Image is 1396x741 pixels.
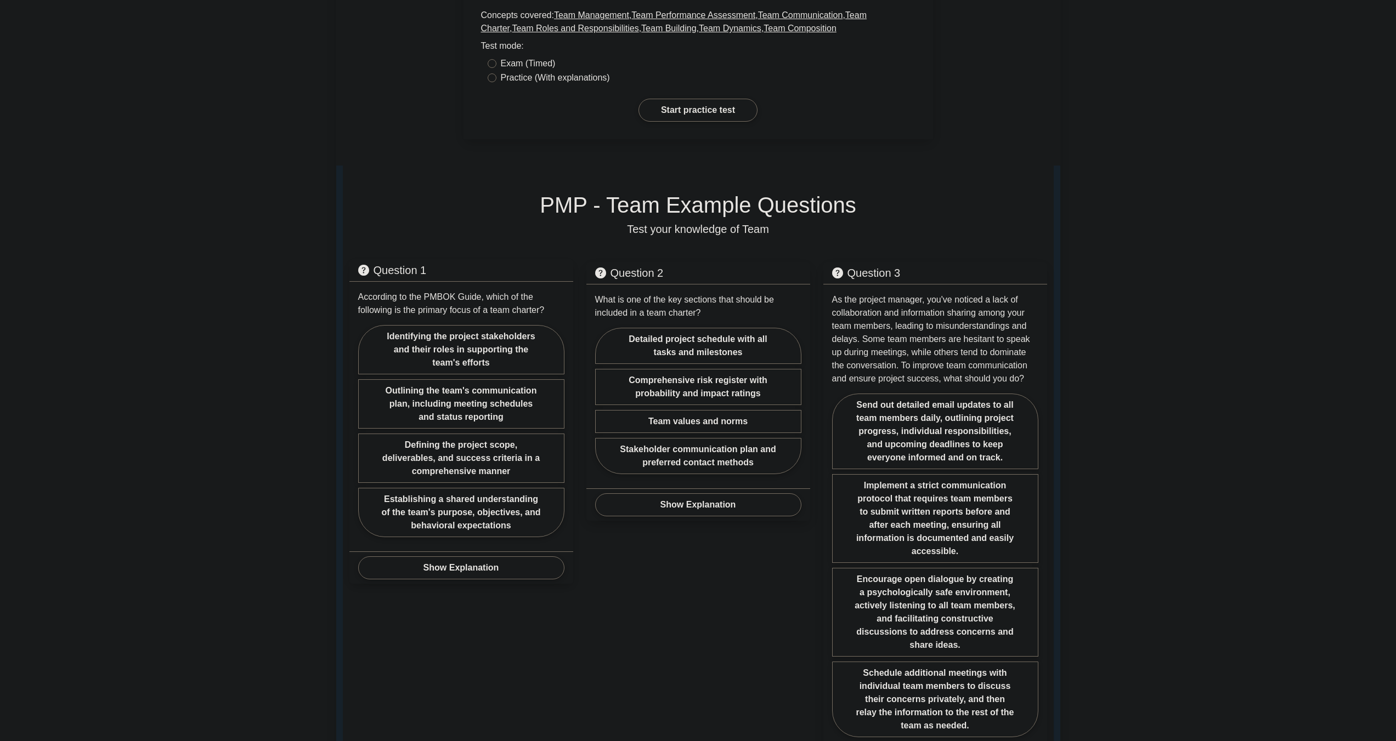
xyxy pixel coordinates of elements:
[512,24,638,33] a: Team Roles and Responsibilities
[595,493,801,516] button: Show Explanation
[832,662,1038,737] label: Schedule additional meetings with individual team members to discuss their concerns privately, an...
[349,223,1047,236] p: Test your knowledge of Team
[358,556,564,579] button: Show Explanation
[832,474,1038,563] label: Implement a strict communication protocol that requires team members to submit written reports be...
[358,488,564,537] label: Establishing a shared understanding of the team's purpose, objectives, and behavioral expectations
[631,10,755,20] a: Team Performance Assessment
[358,434,564,483] label: Defining the project scope, deliverables, and success criteria in a comprehensive manner
[358,264,564,277] h5: Question 1
[832,266,1038,280] h5: Question 3
[699,24,761,33] a: Team Dynamics
[349,192,1047,218] h5: PMP - Team Example Questions
[595,266,801,280] h5: Question 2
[501,57,556,70] label: Exam (Timed)
[501,71,610,84] label: Practice (With explanations)
[595,438,801,474] label: Stakeholder communication plan and preferred contact methods
[358,379,564,429] label: Outlining the team's communication plan, including meeting schedules and status reporting
[554,10,629,20] a: Team Management
[758,10,843,20] a: Team Communication
[595,369,801,405] label: Comprehensive risk register with probability and impact ratings
[641,24,697,33] a: Team Building
[481,39,915,57] div: Test mode:
[358,290,564,317] p: According to the PMBOK Guide, which of the following is the primary focus of a team charter?
[595,410,801,433] label: Team values and norms
[764,24,837,33] a: Team Composition
[595,328,801,364] label: Detailed project schedule with all tasks and milestones
[481,9,915,39] p: Concepts covered: , , , , , , ,
[358,325,564,374] label: Identifying the project stakeholders and their roles in supporting the team's efforts
[638,99,758,122] a: Start practice test
[832,568,1038,657] label: Encourage open dialogue by creating a psychologically safe environment, actively listening to all...
[832,394,1038,469] label: Send out detailed email updates to all team members daily, outlining project progress, individual...
[595,293,801,320] p: What is one of the key sections that should be included in a team charter?
[832,293,1038,385] p: As the project manager, you've noticed a lack of collaboration and information sharing among your...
